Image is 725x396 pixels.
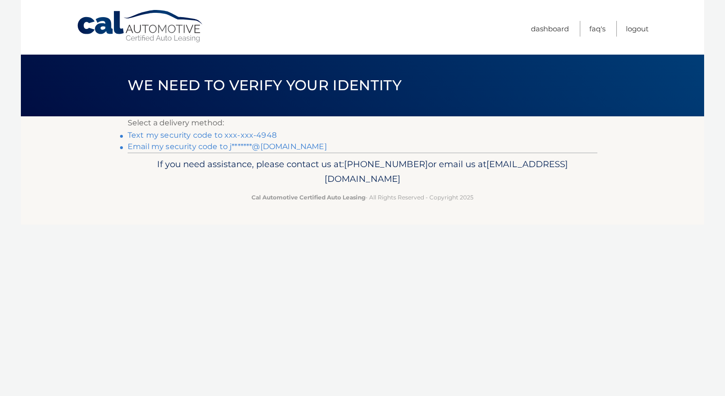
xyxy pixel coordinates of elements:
[589,21,605,37] a: FAQ's
[128,131,277,140] a: Text my security code to xxx-xxx-4948
[251,194,365,201] strong: Cal Automotive Certified Auto Leasing
[626,21,649,37] a: Logout
[344,159,428,170] span: [PHONE_NUMBER]
[134,192,591,202] p: - All Rights Reserved - Copyright 2025
[128,116,597,130] p: Select a delivery method:
[128,76,401,94] span: We need to verify your identity
[76,9,204,43] a: Cal Automotive
[128,142,327,151] a: Email my security code to j*******@[DOMAIN_NAME]
[134,157,591,187] p: If you need assistance, please contact us at: or email us at
[531,21,569,37] a: Dashboard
